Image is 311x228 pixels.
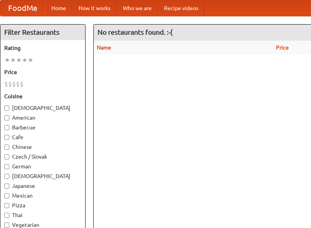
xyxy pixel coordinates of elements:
li: ★ [4,56,10,64]
input: Thai [4,213,9,218]
li: ★ [10,56,16,64]
label: Cafe [4,133,81,141]
h4: Filter Restaurants [0,25,85,40]
input: German [4,164,9,169]
a: Home [45,0,72,16]
input: Japanese [4,184,9,189]
li: $ [12,80,16,88]
label: Thai [4,211,81,219]
a: Recipe videos [158,0,204,16]
input: Czech / Slovak [4,154,9,159]
li: $ [16,80,20,88]
input: Barbecue [4,125,9,130]
h5: Cuisine [4,92,81,100]
input: Mexican [4,193,9,198]
input: Cafe [4,135,9,140]
label: Japanese [4,182,81,190]
input: Vegetarian [4,223,9,228]
li: ★ [22,56,28,64]
li: $ [20,80,24,88]
label: German [4,163,81,170]
input: [DEMOGRAPHIC_DATA] [4,174,9,179]
h5: Price [4,68,81,76]
label: [DEMOGRAPHIC_DATA] [4,172,81,180]
label: Chinese [4,143,81,151]
a: Name [97,44,111,51]
input: American [4,115,9,120]
label: American [4,114,81,122]
li: $ [8,80,12,88]
input: Pizza [4,203,9,208]
li: ★ [28,56,33,64]
label: Mexican [4,192,81,200]
input: [DEMOGRAPHIC_DATA] [4,106,9,111]
a: How it works [72,0,117,16]
li: ★ [16,56,22,64]
label: Czech / Slovak [4,153,81,161]
a: Who we are [117,0,158,16]
li: $ [4,80,8,88]
label: Pizza [4,201,81,209]
label: [DEMOGRAPHIC_DATA] [4,104,81,112]
h5: Rating [4,44,81,52]
label: Barbecue [4,124,81,131]
a: FoodMe [0,0,45,16]
a: Price [276,44,289,51]
ng-pluralize: No restaurants found. :-( [98,28,173,36]
input: Chinese [4,145,9,150]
